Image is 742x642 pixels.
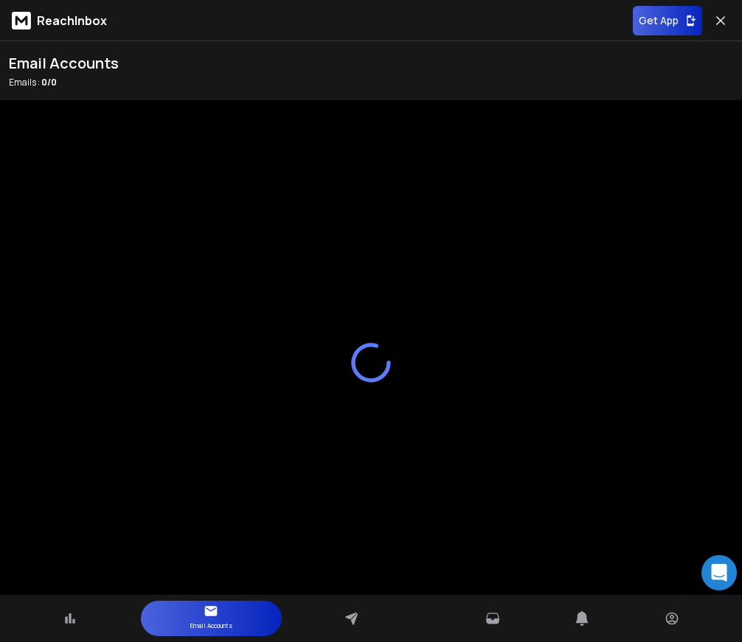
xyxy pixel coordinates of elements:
p: Email Accounts [190,618,232,633]
p: ReachInbox [37,12,107,29]
h1: Email Accounts [9,53,119,74]
button: Get App [633,6,702,35]
div: Open Intercom Messenger [701,555,737,590]
p: Emails : [9,77,119,88]
span: 0 / 0 [41,76,57,88]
